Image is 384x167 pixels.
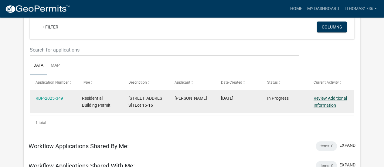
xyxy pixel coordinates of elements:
div: 1 total [30,115,354,130]
span: Residential Building Permit [82,96,110,108]
a: Map [47,56,63,75]
datatable-header-cell: Date Created [215,75,262,90]
a: RBP-2025-349 [36,96,63,101]
datatable-header-cell: Status [261,75,308,90]
span: 1736 Spring Street | Lot 15-16 [128,96,162,108]
datatable-header-cell: Application Number [30,75,76,90]
span: In Progress [267,96,289,101]
button: expand [339,142,355,149]
div: collapse [24,6,360,136]
span: Applicant [175,80,190,85]
span: Application Number [36,80,69,85]
span: Status [267,80,278,85]
a: Home [287,3,304,15]
a: tthomas1736 [341,3,379,15]
a: Review Additional Information [314,96,347,108]
datatable-header-cell: Applicant [169,75,215,90]
span: 09/15/2025 [221,96,233,101]
span: Current Activity [314,80,339,85]
span: Description [128,80,147,85]
datatable-header-cell: Description [122,75,169,90]
a: + Filter [37,22,63,32]
span: Michael A Thomas [175,96,207,101]
button: Columns [317,22,347,32]
span: Date Created [221,80,242,85]
datatable-header-cell: Current Activity [308,75,354,90]
span: Type [82,80,90,85]
datatable-header-cell: Type [76,75,123,90]
a: Data [30,56,47,75]
div: Items: 0 [316,141,337,151]
a: My Dashboard [304,3,341,15]
input: Search for applications [30,44,298,56]
h5: Workflow Applications Shared By Me: [29,142,129,150]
